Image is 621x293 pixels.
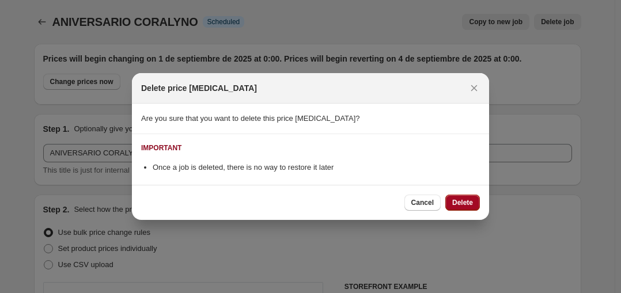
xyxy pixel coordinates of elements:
[141,143,181,153] div: IMPORTANT
[452,198,473,207] span: Delete
[411,198,434,207] span: Cancel
[153,162,480,173] li: Once a job is deleted, there is no way to restore it later
[141,82,257,94] h2: Delete price [MEDICAL_DATA]
[141,114,360,123] span: Are you sure that you want to delete this price [MEDICAL_DATA]?
[466,80,482,96] button: Close
[404,195,441,211] button: Cancel
[445,195,480,211] button: Delete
